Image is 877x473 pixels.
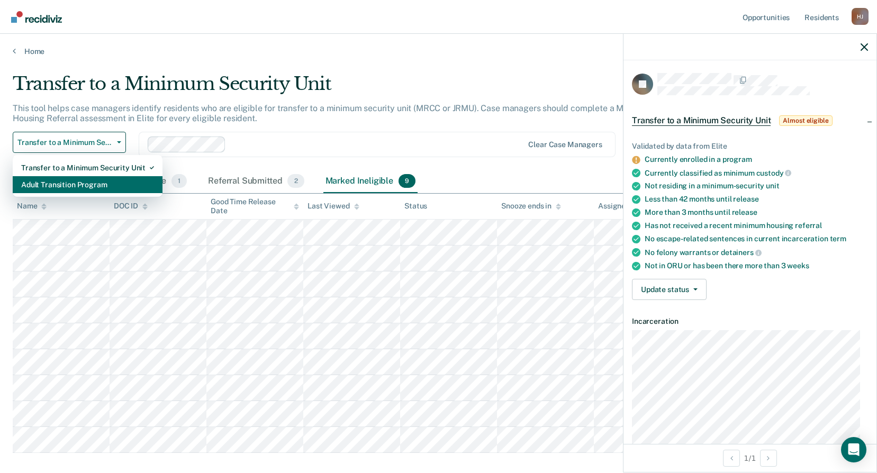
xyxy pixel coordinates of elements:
div: Snooze ends in [501,202,561,211]
div: Currently classified as minimum [645,168,868,178]
button: Update status [632,279,707,300]
div: 1 / 1 [623,444,876,472]
span: Almost eligible [779,115,832,126]
div: Not residing in a minimum-security [645,181,868,190]
div: Transfer to a Minimum Security Unit [21,159,154,176]
div: Clear case managers [528,140,602,149]
button: Previous Opportunity [723,450,740,467]
div: More than 3 months until [645,208,868,217]
a: Home [13,47,864,56]
div: No felony warrants or [645,248,868,257]
span: custody [756,169,792,177]
div: Good Time Release Date [211,197,299,215]
div: DOC ID [114,202,148,211]
img: Recidiviz [11,11,62,23]
div: Transfer to a Minimum Security UnitAlmost eligible [623,104,876,138]
span: 1 [171,174,187,188]
span: 2 [287,174,304,188]
div: Currently enrolled in a program [645,155,868,164]
div: Status [404,202,427,211]
div: Has not received a recent minimum housing [645,221,868,230]
span: detainers [721,248,762,257]
span: term [830,234,846,243]
div: Not in ORU or has been there more than 3 [645,261,868,270]
button: Next Opportunity [760,450,777,467]
span: Transfer to a Minimum Security Unit [17,138,113,147]
div: Referral Submitted [206,170,306,193]
span: unit [766,181,779,190]
div: Last Viewed [308,202,359,211]
div: Open Intercom Messenger [841,437,866,462]
div: Adult Transition Program [21,176,154,193]
div: Name [17,202,47,211]
div: Marked Ineligible [323,170,418,193]
dt: Incarceration [632,317,868,326]
button: Profile dropdown button [852,8,869,25]
div: Less than 42 months until [645,195,868,204]
div: H J [852,8,869,25]
div: Assigned to [598,202,648,211]
div: Validated by data from Elite [632,142,868,151]
span: Transfer to a Minimum Security Unit [632,115,771,126]
div: No escape-related sentences in current incarceration [645,234,868,243]
span: weeks [787,261,809,270]
span: 9 [399,174,415,188]
span: release [733,195,758,203]
div: Transfer to a Minimum Security Unit [13,73,671,103]
span: referral [795,221,822,230]
span: release [732,208,757,216]
p: This tool helps case managers identify residents who are eligible for transfer to a minimum secur... [13,103,652,123]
